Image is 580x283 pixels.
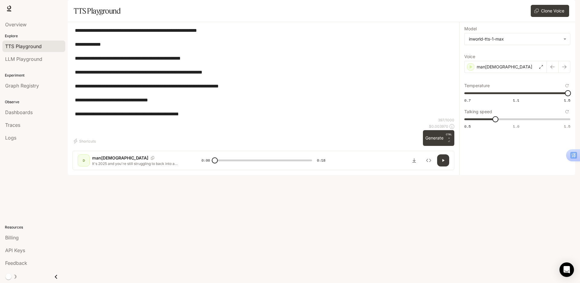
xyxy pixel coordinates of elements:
span: 0.7 [464,98,471,103]
button: Inspect [423,154,435,166]
button: Download audio [408,154,420,166]
p: ⏎ [446,133,452,143]
span: 1.5 [564,124,570,129]
span: 1.0 [513,124,519,129]
div: Open Intercom Messenger [559,262,574,277]
p: Temperature [464,84,490,88]
span: 1.1 [513,98,519,103]
button: Reset to default [564,82,570,89]
p: Voice [464,54,475,59]
div: D [79,156,89,165]
p: man[DEMOGRAPHIC_DATA] [477,64,532,70]
p: man[DEMOGRAPHIC_DATA] [92,155,148,161]
button: Shortcuts [72,136,98,146]
div: inworld-tts-1-max [465,33,570,45]
span: 1.5 [564,98,570,103]
span: 0:00 [201,157,210,163]
h1: TTS Playground [74,5,121,17]
span: 0.5 [464,124,471,129]
button: Clone Voice [531,5,569,17]
button: GenerateCTRL +⏎ [423,130,454,146]
p: CTRL + [446,133,452,140]
p: It's 2025 and you're still struggling to back into a parking space. Go for a bro. This wide revie... [92,161,187,166]
p: Talking speed [464,110,492,114]
button: Copy Voice ID [148,156,157,160]
p: Model [464,27,477,31]
span: 0:18 [317,157,325,163]
div: inworld-tts-1-max [469,36,560,42]
button: Reset to default [564,108,570,115]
